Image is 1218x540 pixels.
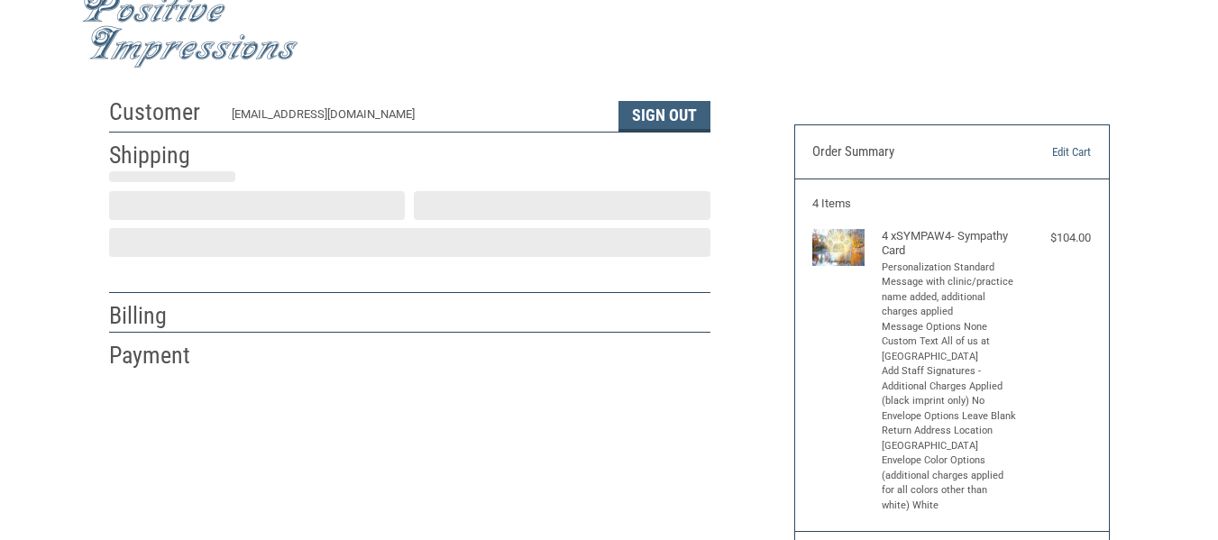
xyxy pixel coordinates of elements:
[812,197,1091,211] h3: 4 Items
[618,101,710,132] button: Sign Out
[812,143,1002,161] h3: Order Summary
[882,424,1017,453] li: Return Address Location [GEOGRAPHIC_DATA]
[109,301,215,331] h2: Billing
[1021,229,1091,247] div: $104.00
[882,229,1017,259] h4: 4 x SYMPAW4- Sympathy Card
[109,141,215,170] h2: Shipping
[232,105,600,132] div: [EMAIL_ADDRESS][DOMAIN_NAME]
[882,409,1017,425] li: Envelope Options Leave Blank
[882,261,1017,320] li: Personalization Standard Message with clinic/practice name added, additional charges applied
[882,364,1017,409] li: Add Staff Signatures - Additional Charges Applied (black imprint only) No
[109,341,215,371] h2: Payment
[882,334,1017,364] li: Custom Text All of us at [GEOGRAPHIC_DATA]
[109,97,215,127] h2: Customer
[882,320,1017,335] li: Message Options None
[1002,143,1091,161] a: Edit Cart
[882,453,1017,513] li: Envelope Color Options (additional charges applied for all colors other than white) White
